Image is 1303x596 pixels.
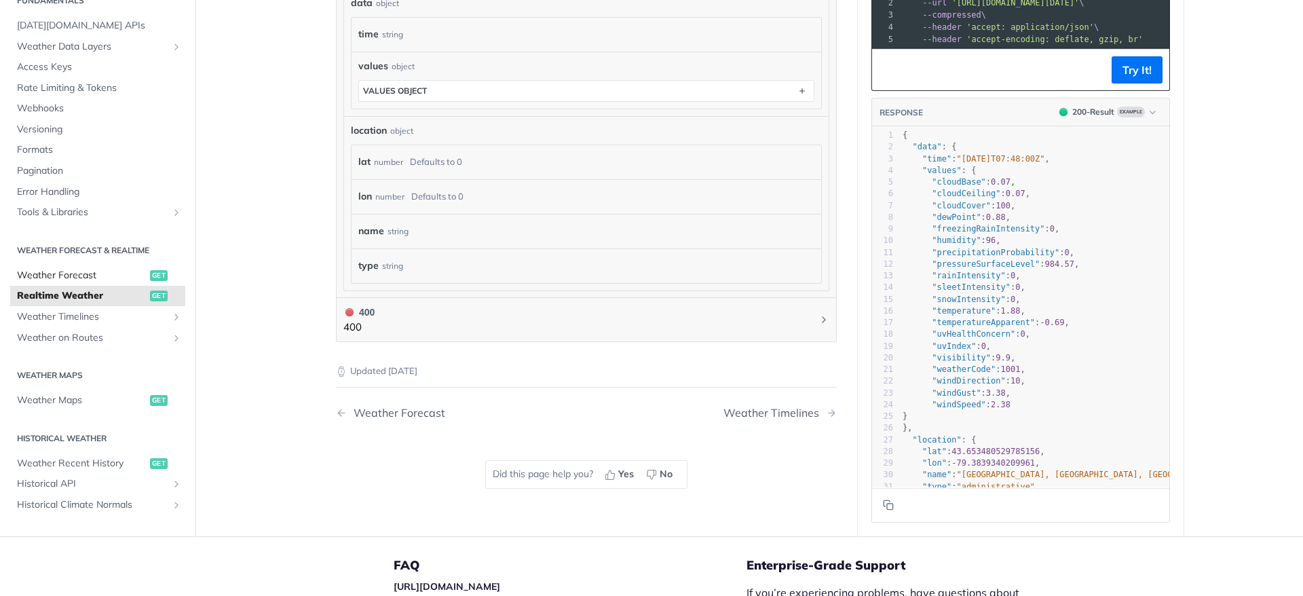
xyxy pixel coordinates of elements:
span: 200 [1059,108,1068,116]
span: Realtime Weather [17,289,147,303]
label: lat [358,152,371,172]
span: Weather on Routes [17,331,168,344]
span: : , [903,306,1025,316]
a: Historical APIShow subpages for Historical API [10,474,185,494]
span: 'accept-encoding: deflate, gzip, br' [966,35,1143,44]
span: : [903,400,1011,409]
span: Tools & Libraries [17,206,168,219]
span: 0.88 [986,212,1006,222]
span: "[DATE]T07:48:00Z" [957,153,1045,163]
div: number [374,152,403,172]
h5: FAQ [394,557,747,574]
a: Versioning [10,119,185,140]
span: : , [903,212,1011,222]
h2: Weather Forecast & realtime [10,244,185,257]
span: "administrative" [957,481,1036,491]
span: : , [903,458,1040,468]
div: number [375,187,404,206]
span: 0 [1020,329,1025,339]
div: 19 [872,340,893,352]
span: : { [903,142,957,151]
button: 200200-ResultExample [1053,105,1163,119]
span: : , [903,189,1030,198]
span: : , [903,388,1011,397]
span: "humidity" [932,236,981,245]
span: Weather Timelines [17,310,168,324]
label: time [358,24,379,44]
div: 7 [872,200,893,211]
svg: Chevron [818,314,829,325]
span: "weatherCode" [932,365,996,374]
span: 10 [1011,376,1020,386]
span: : , [903,153,1050,163]
button: Try It! [1112,56,1163,83]
span: "pressureSurfaceLevel" [932,259,1040,269]
span: --header [922,35,962,44]
span: "rainIntensity" [932,271,1005,280]
span: 0.07 [1006,189,1025,198]
div: 31 [872,481,893,492]
span: : , [903,259,1079,269]
h5: Enterprise-Grade Support [747,557,1064,574]
span: : , [903,376,1025,386]
button: Copy to clipboard [879,60,898,80]
button: Show subpages for Historical API [171,479,182,489]
span: : , [903,447,1045,456]
div: string [382,24,403,44]
p: Updated [DATE] [336,365,837,378]
div: 16 [872,305,893,317]
a: Formats [10,140,185,160]
span: Rate Limiting & Tokens [17,81,182,95]
div: 17 [872,317,893,329]
div: object [392,60,415,73]
span: "name" [922,470,951,479]
a: Weather Forecastget [10,265,185,286]
span: "snowIntensity" [932,294,1005,303]
p: 400 [343,320,375,335]
span: 'accept: application/json' [966,22,1094,32]
div: Weather Timelines [723,407,826,420]
span: Pagination [17,164,182,178]
span: 2.38 [991,400,1011,409]
div: 24 [872,399,893,411]
a: Weather Recent Historyget [10,453,185,473]
a: Weather TimelinesShow subpages for Weather Timelines [10,307,185,327]
span: 1.88 [1001,306,1021,316]
span: "uvIndex" [932,341,976,350]
span: values [358,59,388,73]
button: No [641,464,680,485]
span: [DATE][DOMAIN_NAME] APIs [17,19,182,33]
span: "cloudBase" [932,177,985,187]
div: string [382,256,403,276]
span: : , [903,329,1030,339]
div: 26 [872,422,893,434]
div: Weather Forecast [347,407,445,420]
div: values object [363,86,427,96]
span: "time" [922,153,951,163]
button: Copy to clipboard [879,495,898,515]
h2: Historical Weather [10,432,185,444]
span: : , [903,353,1015,362]
a: Next Page: Weather Timelines [723,407,837,420]
span: 1001 [1001,365,1021,374]
span: Yes [618,467,634,481]
span: --header [922,22,962,32]
span: : , [903,236,1001,245]
span: "temperatureApparent" [932,318,1035,327]
span: : , [903,177,1015,187]
label: lon [358,187,372,206]
span: "data" [912,142,941,151]
span: "windSpeed" [932,400,985,409]
span: --compressed [922,10,981,20]
span: - [951,458,956,468]
div: 20 [872,352,893,364]
span: 96 [986,236,996,245]
span: : , [903,318,1070,327]
div: 15 [872,293,893,305]
div: 11 [872,246,893,258]
button: 400 400400 [343,305,829,335]
a: Weather on RoutesShow subpages for Weather on Routes [10,327,185,348]
span: No [660,467,673,481]
span: : , [903,341,991,350]
span: 79.3839340209961 [957,458,1036,468]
